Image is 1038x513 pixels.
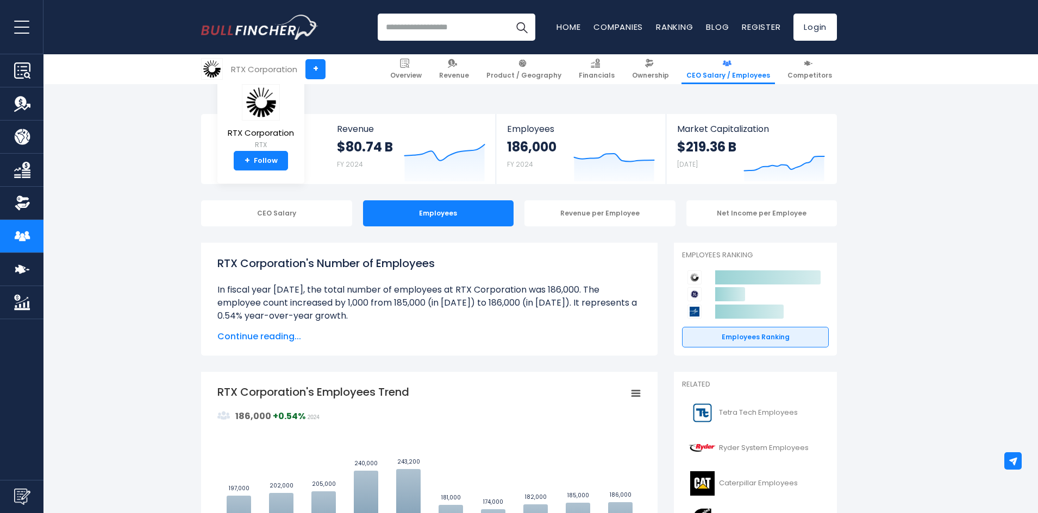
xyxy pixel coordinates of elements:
small: FY 2024 [337,160,363,169]
text: 186,000 [610,491,631,499]
a: Market Capitalization $219.36 B [DATE] [666,114,836,184]
span: Financials [579,71,615,80]
a: Home [556,21,580,33]
text: 240,000 [354,459,378,467]
span: Ownership [632,71,669,80]
span: Revenue [439,71,469,80]
img: TTEK logo [689,401,716,425]
img: Bullfincher logo [201,15,318,40]
a: Revenue [434,54,474,84]
a: Employees 186,000 FY 2024 [496,114,665,184]
a: Login [793,14,837,41]
span: Continue reading... [217,330,641,343]
img: GE Aerospace competitors logo [687,287,702,301]
img: CAT logo [689,471,716,496]
a: Go to homepage [201,15,318,40]
text: 197,000 [229,484,249,492]
div: CEO Salary [201,200,352,226]
img: RTX Corporation competitors logo [687,270,702,284]
strong: + [273,410,305,422]
a: Ownership [627,54,674,84]
span: Competitors [787,71,832,80]
a: Companies [593,21,643,33]
strong: $219.36 B [677,138,736,155]
small: RTX [228,140,294,150]
a: Employees Ranking [682,327,829,347]
a: Register [742,21,780,33]
a: CEO Salary / Employees [681,54,775,84]
text: 205,000 [312,480,336,488]
li: In fiscal year [DATE], the total number of employees at RTX Corporation was 186,000. The employee... [217,283,641,322]
strong: 186,000 [235,410,271,422]
img: Ownership [14,195,30,211]
a: Ranking [656,21,693,33]
img: Lockheed Martin Corporation competitors logo [687,305,702,319]
tspan: RTX Corporation's Employees Trend [217,384,409,400]
span: 2024 [308,414,320,420]
text: 182,000 [525,493,547,501]
img: RTX logo [242,84,280,121]
a: Overview [385,54,427,84]
p: Employees Ranking [682,251,829,260]
a: Competitors [783,54,837,84]
strong: + [245,156,250,166]
button: Search [508,14,535,41]
a: RTX Corporation RTX [227,84,295,151]
a: Financials [574,54,620,84]
strong: 0.54% [278,410,305,422]
a: Ryder System Employees [682,433,829,463]
a: +Follow [234,151,288,170]
img: RTX logo [202,59,222,79]
span: Tetra Tech Employees [719,408,798,417]
div: Net Income per Employee [686,200,837,226]
h1: RTX Corporation's Number of Employees [217,255,641,271]
strong: 186,000 [507,138,556,155]
img: R logo [689,436,716,460]
text: 243,200 [397,458,420,466]
small: FY 2024 [507,160,533,169]
span: Employees [507,124,654,134]
strong: $80.74 B [337,138,393,155]
div: RTX Corporation [231,63,297,75]
text: 202,000 [270,482,293,490]
span: CEO Salary / Employees [686,71,770,80]
a: Caterpillar Employees [682,468,829,498]
small: [DATE] [677,160,698,169]
text: 185,000 [567,491,589,499]
a: Tetra Tech Employees [682,398,829,428]
p: Related [682,380,829,389]
span: Product / Geography [486,71,561,80]
div: Employees [363,200,514,226]
div: Revenue per Employee [524,200,676,226]
span: Revenue [337,124,485,134]
span: Overview [390,71,422,80]
span: RTX Corporation [228,129,294,138]
a: Product / Geography [482,54,566,84]
span: Caterpillar Employees [719,479,798,488]
a: Blog [706,21,729,33]
a: + [305,59,326,79]
text: 181,000 [441,493,461,502]
text: 174,000 [483,498,503,506]
img: graph_employee_icon.svg [217,409,230,422]
a: Revenue $80.74 B FY 2024 [326,114,496,184]
span: Market Capitalization [677,124,825,134]
span: Ryder System Employees [719,444,809,453]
